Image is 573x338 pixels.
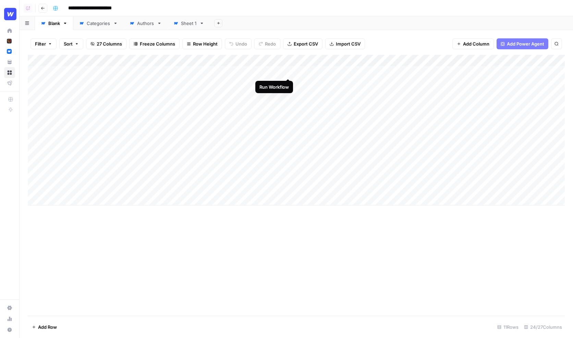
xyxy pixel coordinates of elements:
[4,25,15,36] a: Home
[497,38,548,49] button: Add Power Agent
[495,322,521,333] div: 11 Rows
[452,38,494,49] button: Add Column
[4,78,15,89] a: Flightpath
[4,302,15,313] a: Settings
[235,40,247,47] span: Undo
[87,20,110,27] div: Categories
[265,40,276,47] span: Redo
[38,324,57,330] span: Add Row
[86,38,126,49] button: 27 Columns
[254,38,280,49] button: Redo
[140,40,175,47] span: Freeze Columns
[7,39,12,43] img: x9pvq66k5d6af0jwfjov4in6h5zj
[129,38,180,49] button: Freeze Columns
[137,20,154,27] div: Authors
[28,322,61,333] button: Add Row
[168,16,210,30] a: Sheet 1
[181,20,197,27] div: Sheet 1
[7,49,12,54] img: a1pu3e9a4sjoov2n4mw66knzy8l8
[4,313,15,324] a: Usage
[325,38,365,49] button: Import CSV
[336,40,361,47] span: Import CSV
[97,40,122,47] span: 27 Columns
[4,5,15,23] button: Workspace: Webflow
[225,38,252,49] button: Undo
[463,40,489,47] span: Add Column
[294,40,318,47] span: Export CSV
[31,38,57,49] button: Filter
[259,84,289,90] div: Run Workflow
[73,16,124,30] a: Categories
[64,40,73,47] span: Sort
[521,322,565,333] div: 24/27 Columns
[35,40,46,47] span: Filter
[4,67,15,78] a: Browse
[4,324,15,335] button: Help + Support
[35,16,73,30] a: Blank
[124,16,168,30] a: Authors
[48,20,60,27] div: Blank
[4,57,15,67] a: Your Data
[4,8,16,20] img: Webflow Logo
[59,38,83,49] button: Sort
[182,38,222,49] button: Row Height
[507,40,544,47] span: Add Power Agent
[193,40,218,47] span: Row Height
[283,38,322,49] button: Export CSV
